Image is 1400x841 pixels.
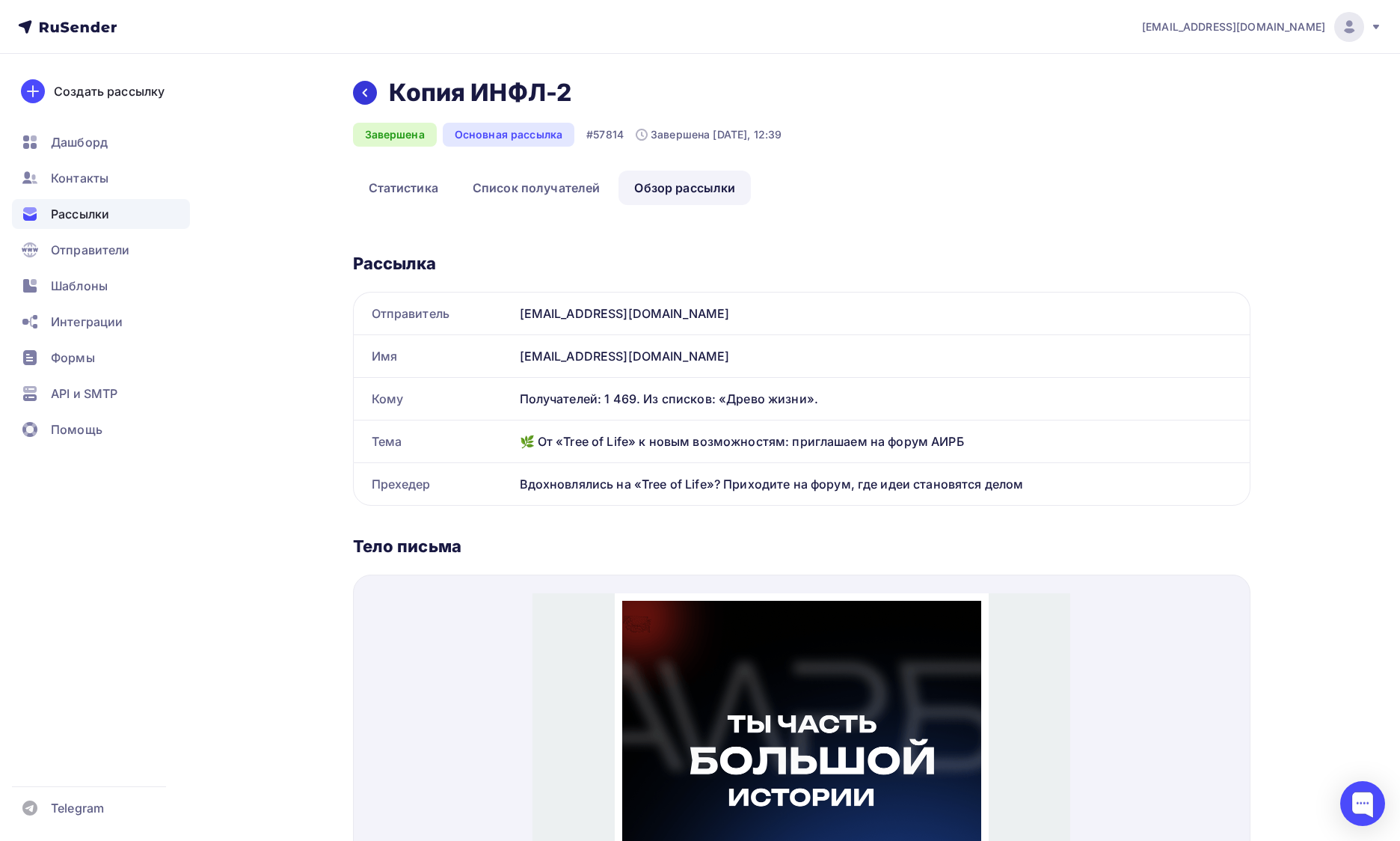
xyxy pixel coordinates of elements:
div: Кому [354,378,514,420]
span: API и SMTP [51,385,117,403]
div: Основная рассылка [443,123,574,147]
a: Статистика [353,171,454,205]
a: Обзор рассылки [618,171,751,205]
div: #57814 [586,127,624,142]
a: Отправители [12,235,190,265]
div: Тема [354,420,514,462]
div: Отправитель [354,293,514,334]
p: После ярких встреч на конференции "Tree of Life" мы приглашаем вас продолжить этот путь развития ... [127,398,411,482]
div: Имя [354,335,514,377]
span: Дашборд [51,133,108,151]
div: Завершена [353,123,437,147]
span: Контакты [51,169,108,187]
span: Рассылки [51,205,109,223]
span: Отправители [51,241,130,259]
span: Telegram [51,799,104,817]
div: Прехедер [354,463,514,505]
a: Контакты [12,163,190,193]
a: Список получателей [457,171,616,205]
a: Рассылки [12,199,190,229]
div: [EMAIL_ADDRESS][DOMAIN_NAME] [514,293,1250,334]
span: Интеграции [51,313,123,331]
span: Шаблоны [51,277,108,295]
div: Вдохновлялись на «Tree of Life»? Приходите на форум, где идеи становятся делом [514,463,1250,505]
div: Рассылка [353,253,1250,274]
p: 📅 [DATE] 📍 [GEOGRAPHIC_DATA], МТС Live Холл [127,497,411,530]
div: 🌿 От «Tree of Life» к новым возможностям: приглашаем на форум АИРБ [514,420,1250,462]
li: Деловая программа, охватывающая; ключевые тренды экономики и технологий [157,675,411,709]
span: Здравствуйте, {{Фамилия}} {{name}}! [130,310,408,328]
a: Формы [12,343,190,373]
div: Создать рассылку [54,82,165,100]
p: Форум объединит предпринимателей, инвесторов, лидеров мнений и представителей власти. Это простра... [127,548,411,631]
li: Более 100 экспертов и лидеров бизнеса; [157,658,411,675]
span: Формы [51,349,95,367]
h2: Копия ИНФЛ-2 [389,78,572,108]
span: [EMAIL_ADDRESS][DOMAIN_NAME] [1142,19,1325,34]
div: [EMAIL_ADDRESS][DOMAIN_NAME] [514,335,1250,377]
a: Дашборд [12,127,190,157]
span: Помощь [51,420,102,438]
div: Тело письма [353,536,1250,557]
div: Завершена [DATE], 12:39 [636,127,782,142]
a: Шаблоны [12,271,190,301]
a: [EMAIL_ADDRESS][DOMAIN_NAME] [1142,12,1382,42]
div: Получателей: 1 469. Из списков: «Древо жизни». [520,390,1232,408]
